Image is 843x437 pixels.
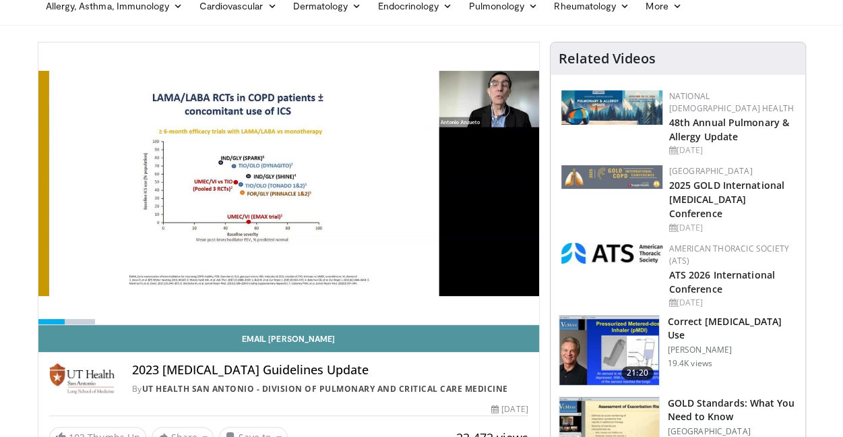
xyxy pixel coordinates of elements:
[131,363,528,378] h4: 2023 [MEDICAL_DATA] Guidelines Update
[668,315,797,342] h3: Correct [MEDICAL_DATA] Use
[621,366,654,380] span: 21:20
[561,165,662,189] img: 29f03053-4637-48fc-b8d3-cde88653f0ec.jpeg.150x105_q85_autocrop_double_scale_upscale_version-0.2.jpg
[669,243,789,266] a: American Thoracic Society (ATS)
[38,325,539,352] a: Email [PERSON_NAME]
[668,358,712,369] p: 19.4K views
[491,403,528,415] div: [DATE]
[669,165,753,177] a: [GEOGRAPHIC_DATA]
[669,222,794,234] div: [DATE]
[669,116,789,143] a: 48th Annual Pulmonary & Allergy Update
[561,90,662,125] img: b90f5d12-84c1-472e-b843-5cad6c7ef911.jpg.150x105_q85_autocrop_double_scale_upscale_version-0.2.jpg
[669,297,794,309] div: [DATE]
[142,383,507,395] a: UT Health San Antonio - Division of Pulmonary and Critical Care Medicine
[669,179,784,220] a: 2025 GOLD International [MEDICAL_DATA] Conference
[559,51,656,67] h4: Related Videos
[38,42,539,325] video-js: Video Player
[561,243,662,264] img: 31f0e357-1e8b-4c70-9a73-47d0d0a8b17d.png.150x105_q85_autocrop_double_scale_upscale_version-0.2.jpg
[669,268,775,295] a: ATS 2026 International Conference
[668,426,797,437] p: [GEOGRAPHIC_DATA]
[668,397,797,424] h3: GOLD Standards: What You Need to Know
[131,383,528,395] div: By
[49,363,116,395] img: UT Health San Antonio - Division of Pulmonary and Critical Care Medicine
[559,316,659,386] img: 24f79869-bf8a-4040-a4ce-e7186897569f.150x105_q85_crop-smart_upscale.jpg
[559,315,797,386] a: 21:20 Correct [MEDICAL_DATA] Use [PERSON_NAME] 19.4K views
[669,144,794,156] div: [DATE]
[668,345,797,355] p: [PERSON_NAME]
[669,90,794,114] a: National [DEMOGRAPHIC_DATA] Health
